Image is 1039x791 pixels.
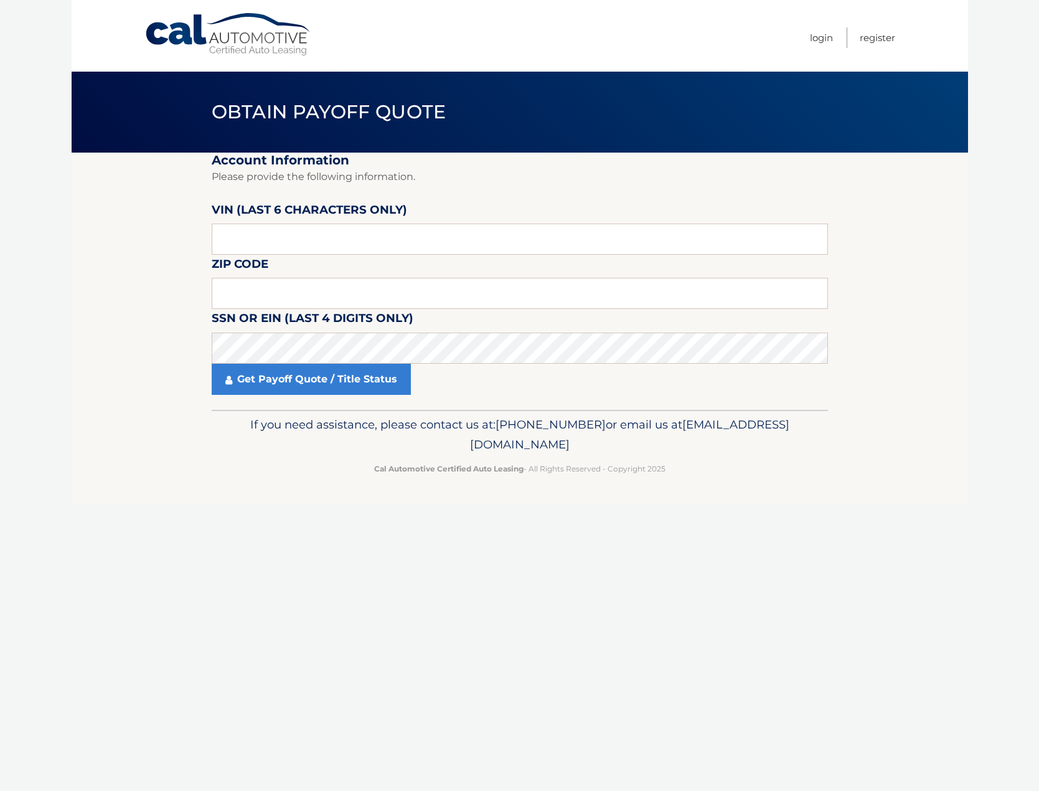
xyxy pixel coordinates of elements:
h2: Account Information [212,153,828,168]
span: [PHONE_NUMBER] [496,417,606,432]
strong: Cal Automotive Certified Auto Leasing [374,464,524,473]
p: If you need assistance, please contact us at: or email us at [220,415,820,455]
label: VIN (last 6 characters only) [212,201,407,224]
span: Obtain Payoff Quote [212,100,446,123]
a: Cal Automotive [144,12,313,57]
label: Zip Code [212,255,268,278]
label: SSN or EIN (last 4 digits only) [212,309,413,332]
p: - All Rights Reserved - Copyright 2025 [220,462,820,475]
p: Please provide the following information. [212,168,828,186]
a: Get Payoff Quote / Title Status [212,364,411,395]
a: Register [860,27,895,48]
a: Login [810,27,833,48]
